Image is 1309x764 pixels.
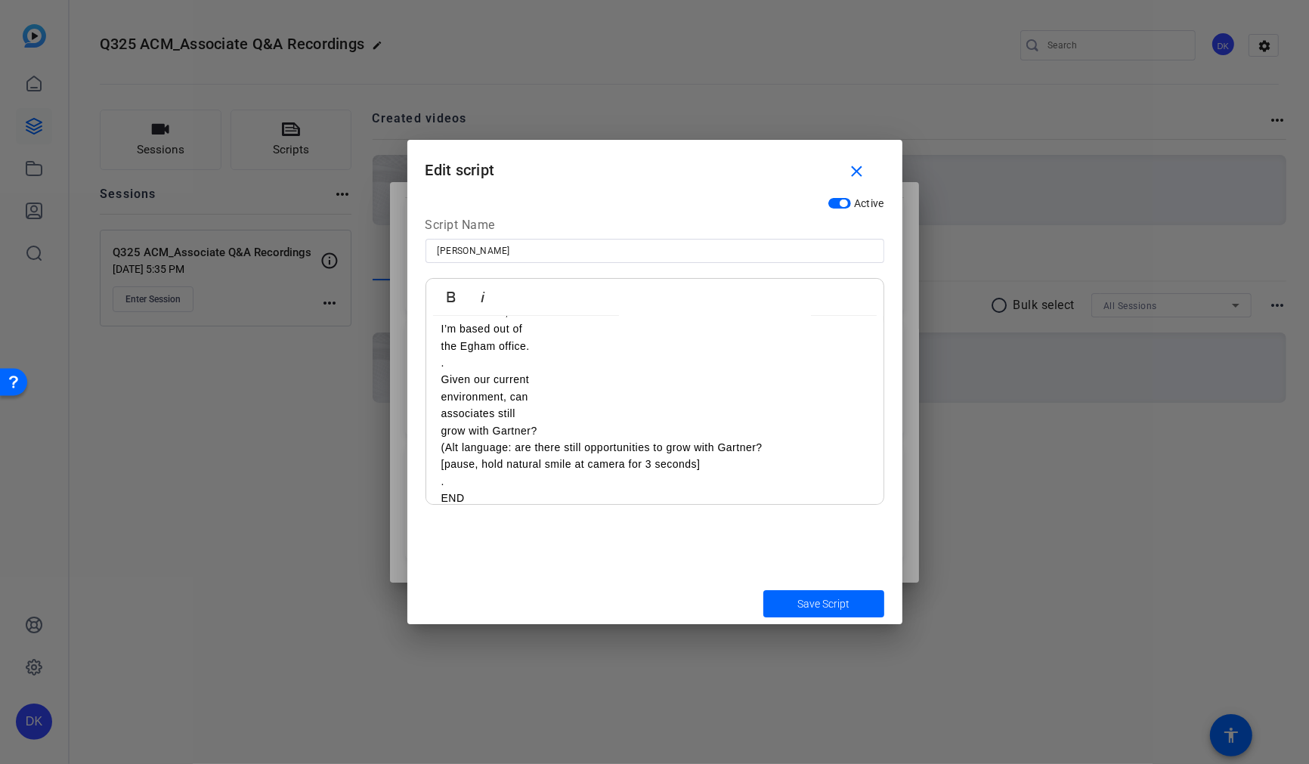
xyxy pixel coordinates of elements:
span: Save Script [797,596,849,612]
p: . [441,473,868,490]
p: environment, can [441,388,868,405]
p: END [441,490,868,506]
h1: Edit script [407,140,902,189]
button: Italic (⌘I) [469,282,497,312]
span: Active [854,197,884,209]
p: associates still [441,405,868,422]
p: the Egham office. [441,338,868,354]
p: grow with Gartner? [441,422,868,439]
p: (Alt language: are there still opportunities to grow with Gartner? [441,439,868,456]
p: Given our current [441,371,868,388]
mat-icon: close [847,162,866,181]
button: Save Script [763,590,884,617]
button: Bold (⌘B) [437,282,466,312]
p: . [441,354,868,371]
p: [pause, hold natural smile at camera for 3 seconds] [441,456,868,472]
input: Enter Script Name [438,242,872,260]
p: I’m based out of [441,320,868,337]
div: Script Name [426,216,884,239]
